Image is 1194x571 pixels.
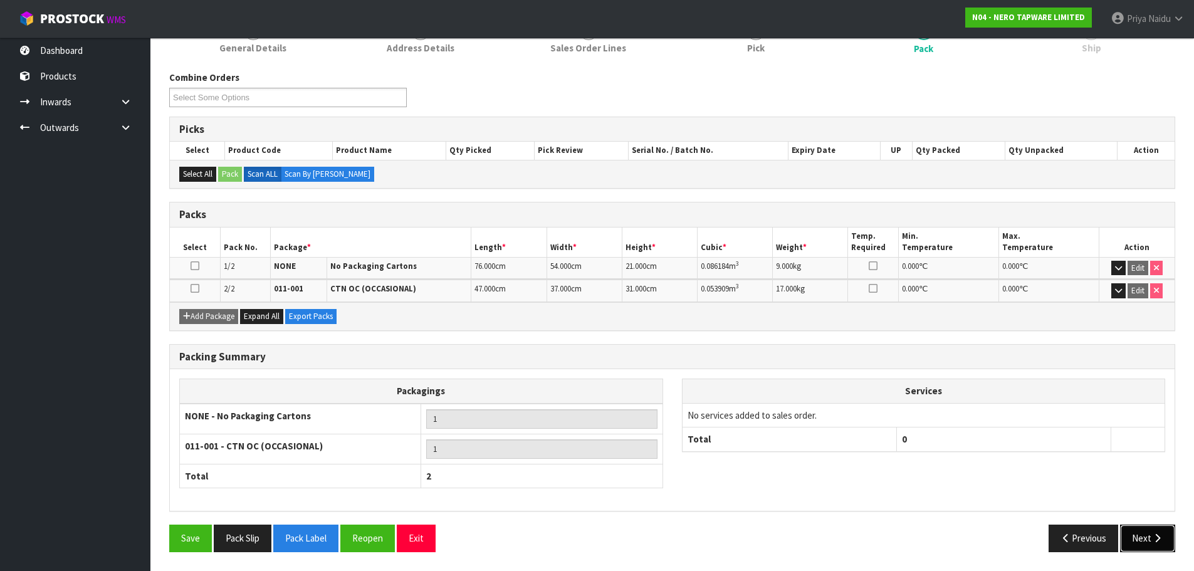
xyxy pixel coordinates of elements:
[547,228,622,257] th: Width
[214,525,271,552] button: Pack Slip
[285,309,337,324] button: Export Packs
[170,228,220,257] th: Select
[912,142,1005,159] th: Qty Packed
[185,410,311,422] strong: NONE - No Packaging Cartons
[474,283,495,294] span: 47.000
[180,464,421,488] th: Total
[179,167,216,182] button: Select All
[244,311,280,322] span: Expand All
[773,257,848,279] td: kg
[848,228,898,257] th: Temp. Required
[622,257,697,279] td: cm
[998,280,1099,301] td: ℃
[220,228,270,257] th: Pack No.
[19,11,34,26] img: cube-alt.png
[736,259,739,268] sup: 3
[170,142,225,159] th: Select
[446,142,535,159] th: Qty Picked
[773,228,848,257] th: Weight
[1049,525,1119,552] button: Previous
[622,228,697,257] th: Height
[776,283,797,294] span: 17.000
[426,470,431,482] span: 2
[698,280,773,301] td: m
[179,309,238,324] button: Add Package
[535,142,629,159] th: Pick Review
[880,142,912,159] th: UP
[902,433,907,445] span: 0
[547,280,622,301] td: cm
[683,403,1165,427] td: No services added to sales order.
[274,261,296,271] strong: NONE
[898,280,998,301] td: ℃
[1148,13,1171,24] span: Naidu
[1002,261,1019,271] span: 0.000
[340,525,395,552] button: Reopen
[224,261,234,271] span: 1/2
[471,228,547,257] th: Length
[225,142,333,159] th: Product Code
[180,379,663,404] th: Packagings
[972,12,1085,23] strong: N04 - NERO TAPWARE LIMITED
[218,167,242,182] button: Pack
[622,280,697,301] td: cm
[698,257,773,279] td: m
[169,71,239,84] label: Combine Orders
[273,525,338,552] button: Pack Label
[169,61,1175,561] span: Pack
[1118,142,1175,159] th: Action
[550,261,571,271] span: 54.000
[179,209,1165,221] h3: Packs
[914,42,933,55] span: Pack
[330,261,417,271] strong: No Packaging Cartons
[701,283,729,294] span: 0.053909
[1099,228,1175,257] th: Action
[1127,13,1146,24] span: Priya
[998,257,1099,279] td: ℃
[747,41,765,55] span: Pick
[281,167,374,182] label: Scan By [PERSON_NAME]
[169,525,212,552] button: Save
[736,282,739,290] sup: 3
[219,41,286,55] span: General Details
[1120,525,1175,552] button: Next
[773,280,848,301] td: kg
[683,427,897,451] th: Total
[107,14,126,26] small: WMS
[626,261,646,271] span: 21.000
[788,142,881,159] th: Expiry Date
[179,123,1165,135] h3: Picks
[224,283,234,294] span: 2/2
[240,309,283,324] button: Expand All
[179,351,1165,363] h3: Packing Summary
[1005,142,1117,159] th: Qty Unpacked
[270,228,471,257] th: Package
[474,261,495,271] span: 76.000
[244,167,281,182] label: Scan ALL
[471,257,547,279] td: cm
[898,228,998,257] th: Min. Temperature
[397,525,436,552] button: Exit
[387,41,454,55] span: Address Details
[330,283,416,294] strong: CTN OC (OCCASIONAL)
[902,283,919,294] span: 0.000
[629,142,788,159] th: Serial No. / Batch No.
[1082,41,1101,55] span: Ship
[683,379,1165,403] th: Services
[902,261,919,271] span: 0.000
[185,440,323,452] strong: 011-001 - CTN OC (OCCASIONAL)
[965,8,1092,28] a: N04 - NERO TAPWARE LIMITED
[471,280,547,301] td: cm
[1128,261,1148,276] button: Edit
[701,261,729,271] span: 0.086184
[547,257,622,279] td: cm
[998,228,1099,257] th: Max. Temperature
[776,261,793,271] span: 9.000
[40,11,104,27] span: ProStock
[626,283,646,294] span: 31.000
[333,142,446,159] th: Product Name
[1128,283,1148,298] button: Edit
[898,257,998,279] td: ℃
[550,283,571,294] span: 37.000
[550,41,626,55] span: Sales Order Lines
